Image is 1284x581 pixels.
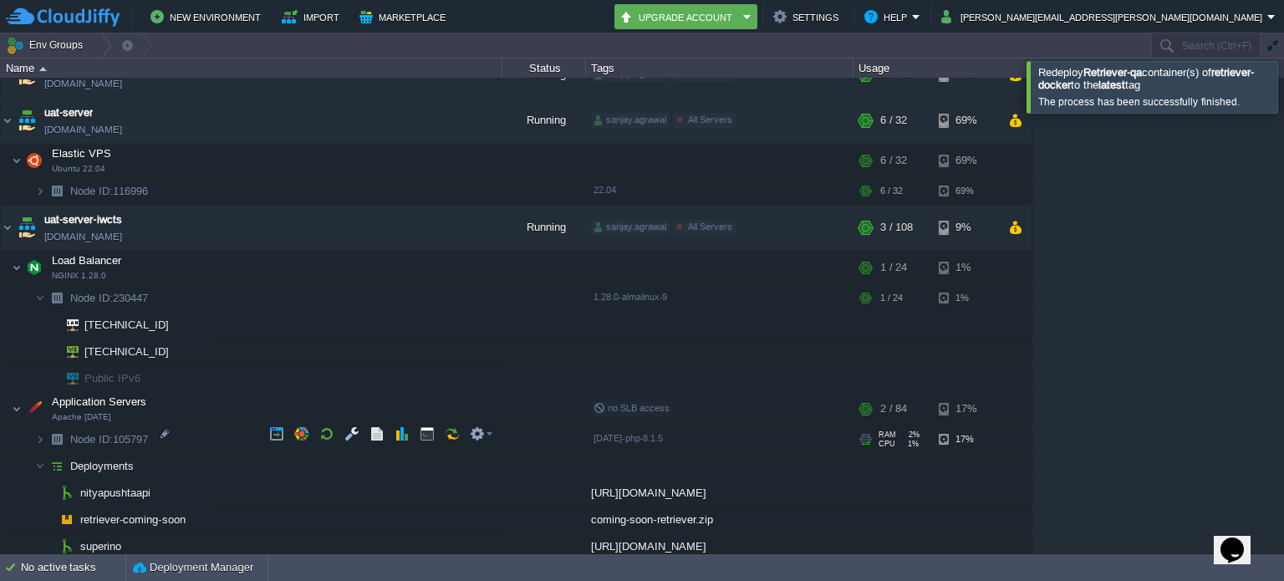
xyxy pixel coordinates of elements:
[6,7,120,28] img: CloudJiffy
[1038,66,1254,91] span: Redeploy container(s) of to the tag
[45,365,55,391] img: AMDAwAAAACH5BAEAAAAALAAAAAABAAEAAAICRAEAOw==
[69,184,150,198] a: Node ID:116996
[879,440,895,448] span: CPU
[773,7,843,27] button: Settings
[50,147,114,160] a: Elastic VPSUbuntu 22.04
[55,312,79,338] img: AMDAwAAAACH5BAEAAAAALAAAAAABAAEAAAICRAEAOw==
[70,292,113,304] span: Node ID:
[903,431,920,439] span: 2%
[35,453,45,479] img: AMDAwAAAACH5BAEAAAAALAAAAAABAAEAAAICRAEAOw==
[941,7,1267,27] button: [PERSON_NAME][EMAIL_ADDRESS][PERSON_NAME][DOMAIN_NAME]
[880,98,907,143] div: 6 / 32
[45,339,55,364] img: AMDAwAAAACH5BAEAAAAALAAAAAABAAEAAAICRAEAOw==
[1,98,14,143] img: AMDAwAAAACH5BAEAAAAALAAAAAABAAEAAAICRAEAOw==
[1038,95,1273,109] div: The process has been successfully finished.
[939,178,993,204] div: 69%
[594,292,667,302] span: 1.28.0-almalinux-9
[79,486,153,500] span: nityapushtaapi
[879,431,896,439] span: RAM
[55,339,79,364] img: AMDAwAAAACH5BAEAAAAALAAAAAABAAEAAAICRAEAOw==
[282,7,344,27] button: Import
[44,121,122,138] a: [DOMAIN_NAME]
[50,253,124,268] span: Load Balancer
[939,426,993,452] div: 17%
[52,271,106,281] span: NGINX 1.28.0
[79,512,188,527] a: retriever-coming-soon
[864,7,912,27] button: Help
[44,75,122,92] span: [DOMAIN_NAME]
[502,98,586,143] div: Running
[44,212,122,228] a: uat-server-iwcts
[1038,66,1254,91] b: retriever-docker
[55,365,79,391] img: AMDAwAAAACH5BAEAAAAALAAAAAABAAEAAAICRAEAOw==
[23,392,46,426] img: AMDAwAAAACH5BAEAAAAALAAAAAABAAEAAAICRAEAOw==
[69,432,150,446] a: Node ID:105797
[586,533,853,559] div: [URL][DOMAIN_NAME]
[619,7,738,27] button: Upgrade Account
[6,33,89,57] button: Env Groups
[45,533,55,559] img: AMDAwAAAACH5BAEAAAAALAAAAAABAAEAAAICRAEAOw==
[50,395,149,408] a: Application ServersApache [DATE]
[880,144,907,177] div: 6 / 32
[23,144,46,177] img: AMDAwAAAACH5BAEAAAAALAAAAAABAAEAAAICRAEAOw==
[591,113,670,128] div: sanjay.agrawal
[45,480,55,506] img: AMDAwAAAACH5BAEAAAAALAAAAAABAAEAAAICRAEAOw==
[21,554,125,581] div: No active tasks
[45,312,55,338] img: AMDAwAAAACH5BAEAAAAALAAAAAABAAEAAAICRAEAOw==
[83,319,171,331] a: [TECHNICAL_ID]
[594,185,616,195] span: 22.04
[359,7,451,27] button: Marketplace
[854,59,1031,78] div: Usage
[502,205,586,250] div: Running
[55,507,79,533] img: AMDAwAAAACH5BAEAAAAALAAAAAABAAEAAAICRAEAOw==
[44,104,93,121] a: uat-server
[594,433,663,443] span: [DATE]-php-8.1.5
[880,285,903,311] div: 1 / 24
[939,144,993,177] div: 69%
[70,185,113,197] span: Node ID:
[52,412,111,422] span: Apache [DATE]
[586,507,853,533] div: coming-soon-retriever.zip
[45,178,69,204] img: AMDAwAAAACH5BAEAAAAALAAAAAABAAEAAAICRAEAOw==
[880,392,907,426] div: 2 / 84
[39,67,47,71] img: AMDAwAAAACH5BAEAAAAALAAAAAABAAEAAAICRAEAOw==
[23,251,46,284] img: AMDAwAAAACH5BAEAAAAALAAAAAABAAEAAAICRAEAOw==
[1098,79,1125,91] b: latest
[880,251,907,284] div: 1 / 24
[15,205,38,250] img: AMDAwAAAACH5BAEAAAAALAAAAAABAAEAAAICRAEAOw==
[79,539,124,553] a: superino
[45,285,69,311] img: AMDAwAAAACH5BAEAAAAALAAAAAABAAEAAAICRAEAOw==
[939,392,993,426] div: 17%
[939,98,993,143] div: 69%
[503,59,585,78] div: Status
[939,285,993,311] div: 1%
[939,251,993,284] div: 1%
[83,372,143,385] a: Public IPv6
[586,480,853,506] div: [URL][DOMAIN_NAME]
[12,144,22,177] img: AMDAwAAAACH5BAEAAAAALAAAAAABAAEAAAICRAEAOw==
[83,345,171,358] a: [TECHNICAL_ID]
[1083,66,1142,79] b: Retriever-qa
[45,507,55,533] img: AMDAwAAAACH5BAEAAAAALAAAAAABAAEAAAICRAEAOw==
[12,392,22,426] img: AMDAwAAAACH5BAEAAAAALAAAAAABAAEAAAICRAEAOw==
[591,220,670,235] div: sanjay.agrawal
[902,440,919,448] span: 1%
[587,59,853,78] div: Tags
[35,285,45,311] img: AMDAwAAAACH5BAEAAAAALAAAAAABAAEAAAICRAEAOw==
[83,365,143,391] span: Public IPv6
[50,146,114,161] span: Elastic VPS
[50,395,149,409] span: Application Servers
[880,205,913,250] div: 3 / 108
[15,98,38,143] img: AMDAwAAAACH5BAEAAAAALAAAAAABAAEAAAICRAEAOw==
[69,291,150,305] a: Node ID:230447
[688,222,732,232] span: All Servers
[1,205,14,250] img: AMDAwAAAACH5BAEAAAAALAAAAAABAAEAAAICRAEAOw==
[133,559,253,576] button: Deployment Manager
[2,59,502,78] div: Name
[880,178,903,204] div: 6 / 32
[594,403,670,413] span: no SLB access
